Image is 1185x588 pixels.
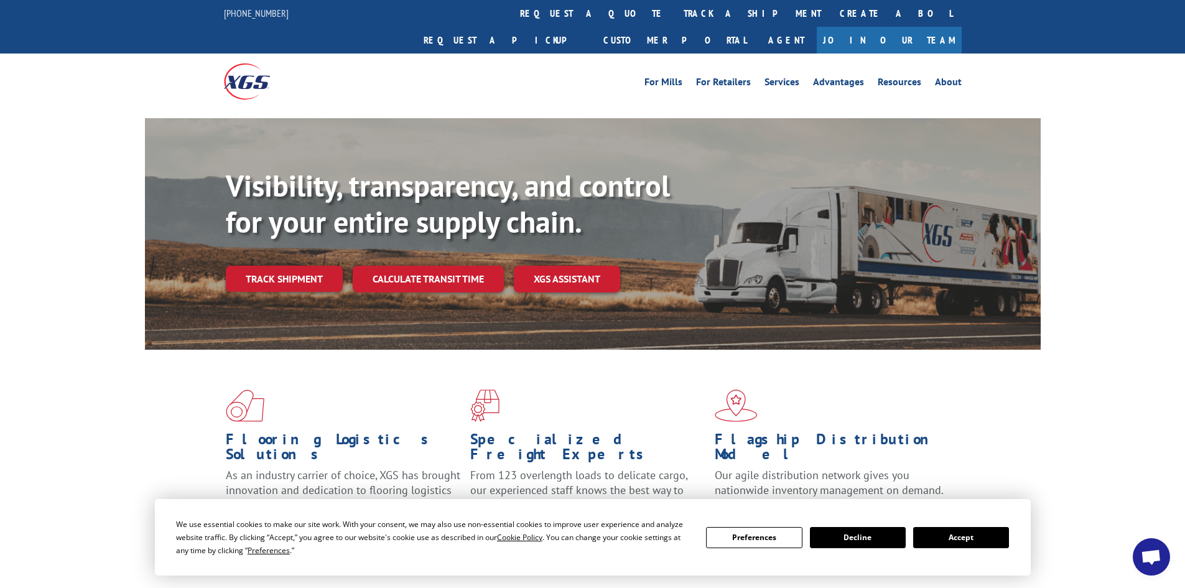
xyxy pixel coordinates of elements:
[155,499,1031,576] div: Cookie Consent Prompt
[470,390,500,422] img: xgs-icon-focused-on-flooring-red
[913,527,1009,548] button: Accept
[353,266,504,292] a: Calculate transit time
[706,527,802,548] button: Preferences
[764,77,799,91] a: Services
[935,77,962,91] a: About
[715,468,944,497] span: Our agile distribution network gives you nationwide inventory management on demand.
[414,27,594,54] a: Request a pickup
[470,468,705,523] p: From 123 overlength loads to delicate cargo, our experienced staff knows the best way to move you...
[594,27,756,54] a: Customer Portal
[226,390,264,422] img: xgs-icon-total-supply-chain-intelligence-red
[470,432,705,468] h1: Specialized Freight Experts
[226,166,670,241] b: Visibility, transparency, and control for your entire supply chain.
[813,77,864,91] a: Advantages
[756,27,817,54] a: Agent
[715,390,758,422] img: xgs-icon-flagship-distribution-model-red
[696,77,751,91] a: For Retailers
[715,432,950,468] h1: Flagship Distribution Model
[224,7,289,19] a: [PHONE_NUMBER]
[226,266,343,292] a: Track shipment
[817,27,962,54] a: Join Our Team
[226,468,460,512] span: As an industry carrier of choice, XGS has brought innovation and dedication to flooring logistics...
[226,432,461,468] h1: Flooring Logistics Solutions
[1133,538,1170,576] div: Open chat
[644,77,682,91] a: For Mills
[878,77,921,91] a: Resources
[497,532,542,543] span: Cookie Policy
[810,527,906,548] button: Decline
[514,266,620,292] a: XGS ASSISTANT
[248,545,290,556] span: Preferences
[176,518,691,557] div: We use essential cookies to make our site work. With your consent, we may also use non-essential ...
